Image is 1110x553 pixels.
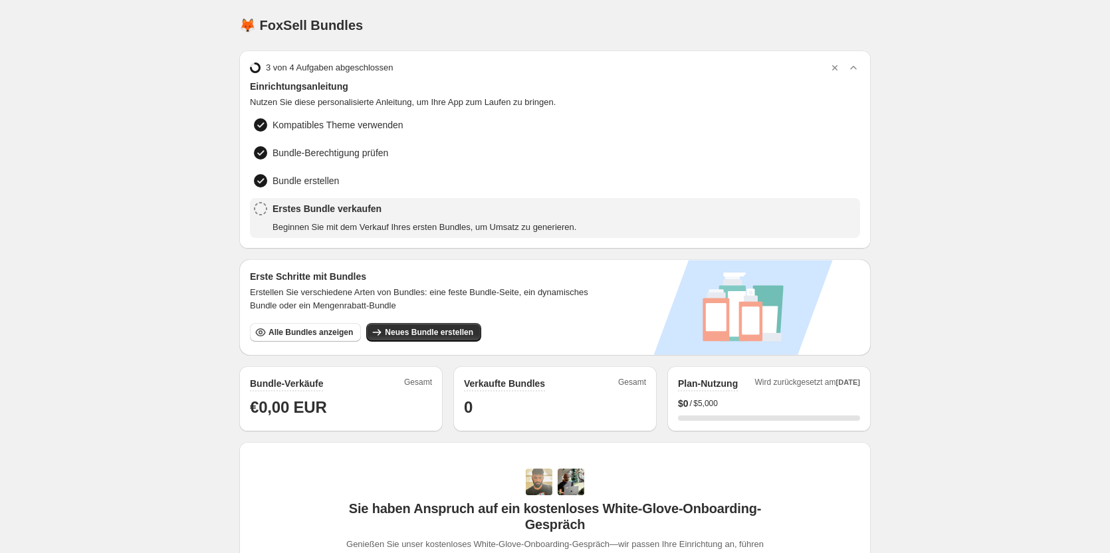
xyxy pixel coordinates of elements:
span: Bundle-Berechtigung prüfen [273,146,388,160]
span: Nutzen Sie diese personalisierte Anleitung, um Ihre App zum Laufen zu bringen. [250,96,860,109]
span: Alle Bundles anzeigen [269,327,353,338]
h2: Bundle-Verkäufe [250,377,323,390]
span: Sie haben Anspruch auf ein kostenloses White-Glove-Onboarding-Gespräch [342,500,769,532]
span: Neues Bundle erstellen [385,327,473,338]
div: / [678,397,860,410]
button: Alle Bundles anzeigen [250,323,361,342]
span: Kompatibles Theme verwenden [273,118,403,132]
span: Erstellen Sie verschiedene Arten von Bundles: eine feste Bundle-Seite, ein dynamisches Bundle ode... [250,286,617,312]
h1: 0 [464,397,646,418]
span: Beginnen Sie mit dem Verkauf Ihres ersten Bundles, um Umsatz zu generieren. [273,221,576,234]
h1: €0,00 EUR [250,397,432,418]
img: Prakhar [558,469,584,495]
img: Adi [526,469,552,495]
span: 3 von 4 Aufgaben abgeschlossen [266,61,393,74]
span: Einrichtungsanleitung [250,80,860,93]
h2: Verkaufte Bundles [464,377,545,390]
h2: Plan-Nutzung [678,377,738,390]
span: Bundle erstellen [273,174,339,187]
h1: 🦊 FoxSell Bundles [239,17,363,33]
span: $5,000 [693,398,718,409]
span: Gesamt [618,377,646,391]
span: Gesamt [404,377,432,391]
span: $ 0 [678,397,689,410]
span: [DATE] [836,378,860,386]
h3: Erste Schritte mit Bundles [250,270,617,283]
button: Neues Bundle erstellen [366,323,481,342]
span: Erstes Bundle verkaufen [273,202,576,215]
span: Wird zurückgesetzt am [754,377,860,391]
